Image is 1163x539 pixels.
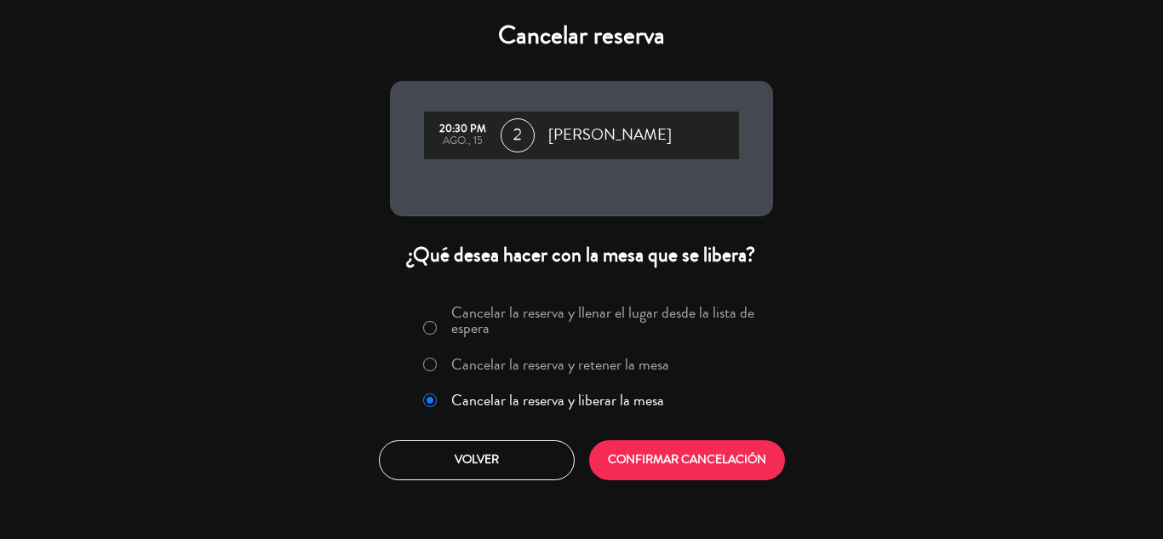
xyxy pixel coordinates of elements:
[501,118,535,152] span: 2
[390,20,773,51] h4: Cancelar reserva
[451,393,664,408] label: Cancelar la reserva y liberar la mesa
[548,123,672,148] span: [PERSON_NAME]
[379,440,575,480] button: Volver
[390,242,773,268] div: ¿Qué desea hacer con la mesa que se libera?
[451,357,669,372] label: Cancelar la reserva y retener la mesa
[433,135,492,147] div: ago., 15
[433,123,492,135] div: 20:30 PM
[451,305,763,335] label: Cancelar la reserva y llenar el lugar desde la lista de espera
[589,440,785,480] button: CONFIRMAR CANCELACIÓN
